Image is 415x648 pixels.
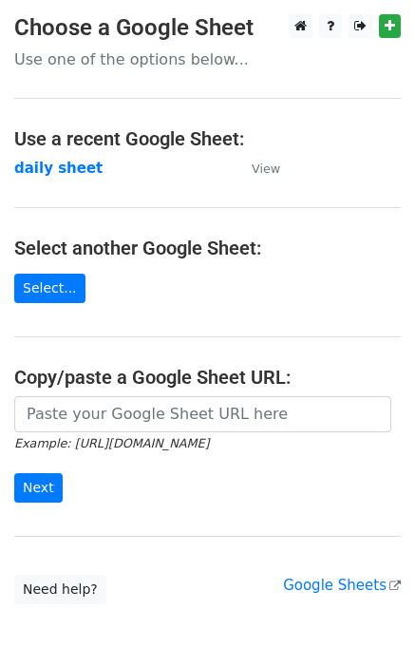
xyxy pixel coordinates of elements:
[14,237,401,259] h4: Select another Google Sheet:
[14,396,391,432] input: Paste your Google Sheet URL here
[14,473,63,503] input: Next
[14,127,401,150] h4: Use a recent Google Sheet:
[14,436,209,450] small: Example: [URL][DOMAIN_NAME]
[14,49,401,69] p: Use one of the options below...
[14,160,103,177] a: daily sheet
[283,577,401,594] a: Google Sheets
[14,366,401,389] h4: Copy/paste a Google Sheet URL:
[14,575,106,604] a: Need help?
[252,162,280,176] small: View
[233,160,280,177] a: View
[14,274,85,303] a: Select...
[14,14,401,42] h3: Choose a Google Sheet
